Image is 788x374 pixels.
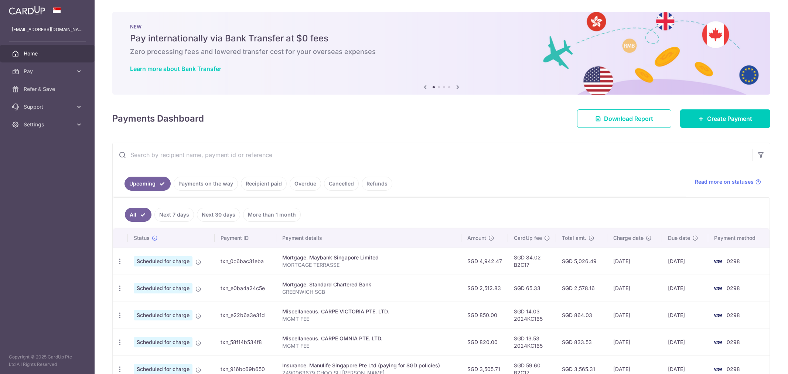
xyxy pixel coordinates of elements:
td: SGD 864.03 [556,302,607,329]
td: SGD 4,942.47 [461,248,508,275]
td: [DATE] [662,329,708,356]
td: txn_e22b6a3e31d [215,302,276,329]
iframe: Opens a widget where you can find more information [741,352,781,370]
td: [DATE] [607,275,662,302]
td: [DATE] [662,275,708,302]
th: Payment method [708,228,770,248]
div: Insurance. Manulife Singapore Pte Ltd (paying for SGD policies) [282,362,456,369]
span: 0298 [727,366,740,372]
td: SGD 14.03 2024KC165 [508,302,556,329]
p: MGMT FEE [282,342,456,350]
th: Payment details [276,228,461,248]
span: Support [24,103,72,110]
span: Status [134,234,150,242]
span: Scheduled for charge [134,283,192,293]
p: MGMT FEE [282,315,456,323]
p: MORTGAGE TERRASSE [282,261,456,269]
td: [DATE] [607,329,662,356]
a: Next 7 days [154,208,194,222]
span: Due date [668,234,690,242]
img: Bank Card [710,311,725,320]
a: Read more on statuses [695,178,761,186]
td: SGD 2,512.83 [461,275,508,302]
img: Bank Card [710,365,725,374]
a: Create Payment [680,109,770,128]
p: NEW [130,24,753,30]
td: SGD 65.33 [508,275,556,302]
img: Bank Card [710,284,725,293]
th: Payment ID [215,228,276,248]
a: Upcoming [124,177,171,191]
span: Download Report [604,114,653,123]
span: 0298 [727,339,740,345]
span: Read more on statuses [695,178,754,186]
td: [DATE] [662,302,708,329]
td: txn_58f14b534f8 [215,329,276,356]
span: Create Payment [707,114,752,123]
td: txn_e0ba4a24c5e [215,275,276,302]
a: Overdue [290,177,321,191]
img: Bank Card [710,257,725,266]
input: Search by recipient name, payment id or reference [113,143,752,167]
h5: Pay internationally via Bank Transfer at $0 fees [130,33,753,44]
td: SGD 833.53 [556,329,607,356]
td: txn_0c6bac31eba [215,248,276,275]
h6: Zero processing fees and lowered transfer cost for your overseas expenses [130,47,753,56]
td: SGD 13.53 2024KC165 [508,329,556,356]
span: Refer & Save [24,85,72,93]
span: Scheduled for charge [134,337,192,347]
span: Home [24,50,72,57]
a: Payments on the way [174,177,238,191]
span: Settings [24,121,72,128]
td: [DATE] [607,302,662,329]
h4: Payments Dashboard [112,112,204,125]
p: [EMAIL_ADDRESS][DOMAIN_NAME] [12,26,83,33]
span: 0298 [727,312,740,318]
div: Miscellaneous. CARPE OMNIA PTE. LTD. [282,335,456,342]
span: 0298 [727,258,740,264]
td: SGD 5,026.49 [556,248,607,275]
a: Cancelled [324,177,359,191]
span: Total amt. [562,234,586,242]
img: Bank transfer banner [112,12,770,95]
a: Refunds [362,177,392,191]
a: Next 30 days [197,208,240,222]
p: GREENWICH SCB [282,288,456,296]
span: Amount [467,234,486,242]
a: More than 1 month [243,208,301,222]
img: Bank Card [710,338,725,347]
span: Charge date [613,234,644,242]
img: CardUp [9,6,45,15]
td: SGD 2,578.16 [556,275,607,302]
span: Scheduled for charge [134,310,192,320]
td: SGD 820.00 [461,329,508,356]
span: 0298 [727,285,740,291]
div: Mortgage. Maybank Singapore Limited [282,254,456,261]
a: Download Report [577,109,671,128]
div: Miscellaneous. CARPE VICTORIA PTE. LTD. [282,308,456,315]
td: [DATE] [607,248,662,275]
span: Scheduled for charge [134,256,192,266]
a: Learn more about Bank Transfer [130,65,221,72]
td: SGD 84.02 B2C17 [508,248,556,275]
td: [DATE] [662,248,708,275]
span: CardUp fee [514,234,542,242]
a: All [125,208,151,222]
div: Mortgage. Standard Chartered Bank [282,281,456,288]
span: Pay [24,68,72,75]
td: SGD 850.00 [461,302,508,329]
a: Recipient paid [241,177,287,191]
